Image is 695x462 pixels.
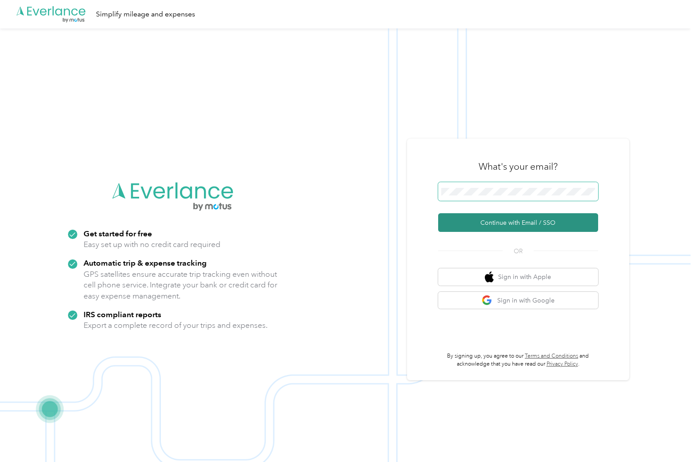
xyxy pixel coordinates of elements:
div: Simplify mileage and expenses [96,9,195,20]
h3: What's your email? [479,160,558,173]
p: Easy set up with no credit card required [84,239,220,250]
a: Terms and Conditions [525,353,578,359]
a: Privacy Policy [547,361,578,367]
button: google logoSign in with Google [438,292,598,309]
strong: Automatic trip & expense tracking [84,258,207,267]
button: apple logoSign in with Apple [438,268,598,286]
button: Continue with Email / SSO [438,213,598,232]
p: Export a complete record of your trips and expenses. [84,320,268,331]
img: google logo [482,295,493,306]
strong: Get started for free [84,229,152,238]
img: apple logo [485,271,494,283]
p: By signing up, you agree to our and acknowledge that you have read our . [438,352,598,368]
span: OR [503,247,534,256]
strong: IRS compliant reports [84,310,161,319]
p: GPS satellites ensure accurate trip tracking even without cell phone service. Integrate your bank... [84,269,278,302]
